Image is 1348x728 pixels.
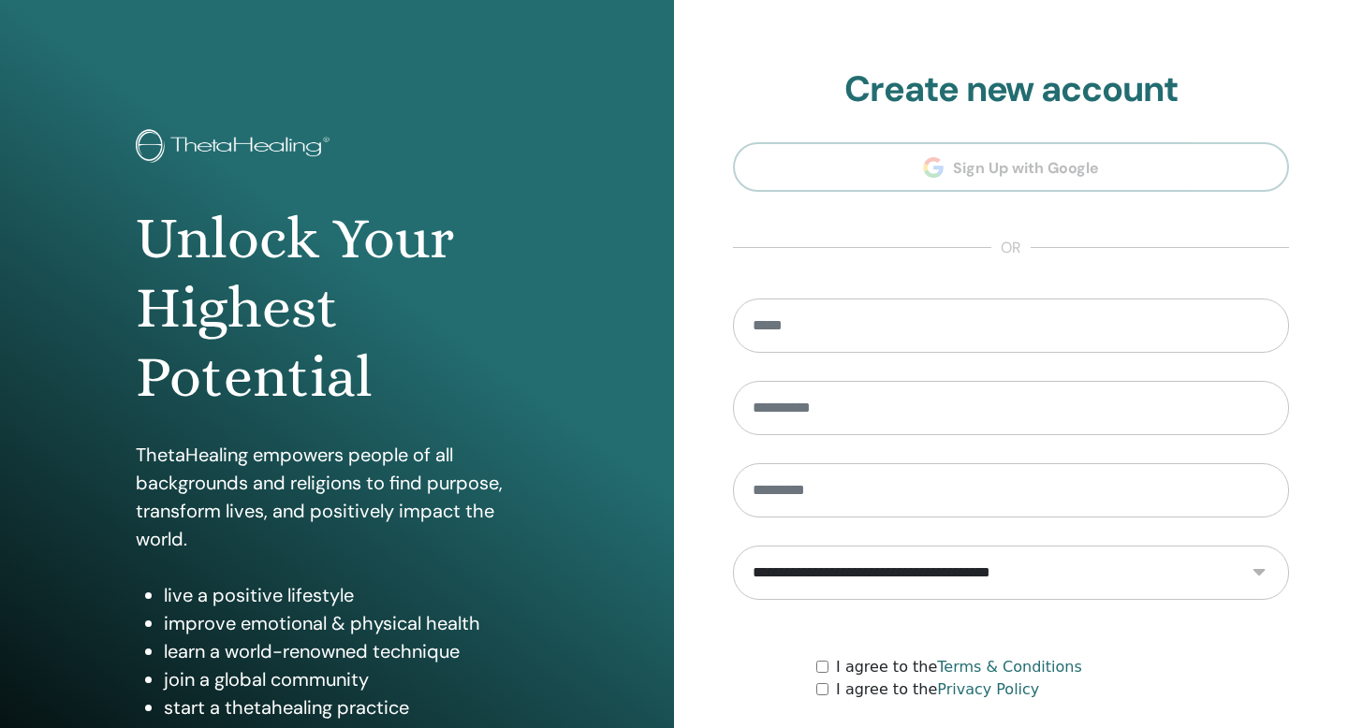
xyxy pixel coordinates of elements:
li: join a global community [164,665,538,693]
a: Terms & Conditions [937,658,1081,676]
li: improve emotional & physical health [164,609,538,637]
span: or [991,237,1031,259]
a: Privacy Policy [937,680,1039,698]
label: I agree to the [836,656,1082,678]
p: ThetaHealing empowers people of all backgrounds and religions to find purpose, transform lives, a... [136,441,538,553]
li: start a thetahealing practice [164,693,538,721]
li: learn a world-renowned technique [164,637,538,665]
h2: Create new account [733,68,1289,111]
li: live a positive lifestyle [164,581,538,609]
h1: Unlock Your Highest Potential [136,204,538,413]
label: I agree to the [836,678,1039,701]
